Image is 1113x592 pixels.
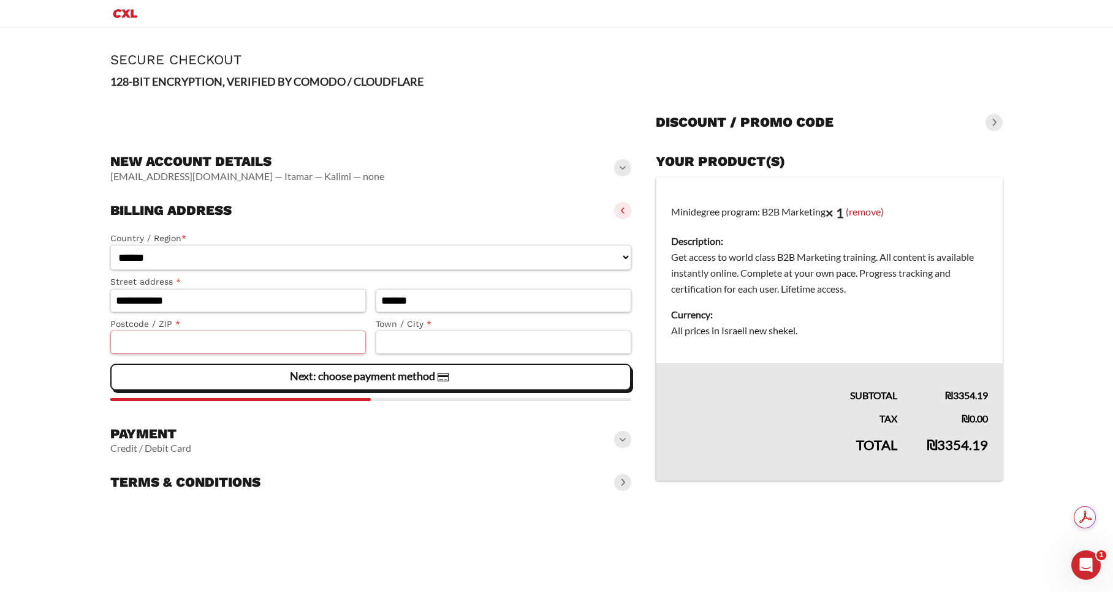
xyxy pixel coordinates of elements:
[927,437,988,453] bdi: 3354.19
[826,204,844,221] strong: × 1
[671,249,988,297] dd: Get access to world class B2B Marketing training. All content is available instantly online. Comp...
[962,413,970,424] span: ₪
[110,75,424,88] strong: 128-BIT ENCRYPTION, VERIFIED BY COMODO / CLOUDFLARE
[110,153,384,170] h3: New account details
[671,323,988,339] dd: All prices in Israeli new shekel.
[110,317,366,331] label: Postcode / ZIP
[1071,550,1101,580] iframe: Intercom live chat
[927,437,937,453] span: ₪
[945,389,988,401] bdi: 3354.19
[846,205,884,217] a: (remove)
[110,442,191,454] vaadin-horizontal-layout: Credit / Debit Card
[656,178,1003,364] td: Minidegree program: B2B Marketing
[962,413,988,424] bdi: 0.00
[110,52,1003,67] h1: Secure Checkout
[376,317,631,331] label: Town / City
[110,425,191,443] h3: Payment
[110,275,366,289] label: Street address
[110,474,260,491] h3: Terms & conditions
[656,363,912,403] th: Subtotal
[656,114,834,131] h3: Discount / promo code
[110,231,631,245] label: Country / Region
[110,202,232,219] h3: Billing address
[671,307,988,323] dt: Currency:
[671,233,988,249] dt: Description:
[1096,550,1106,560] span: 1
[656,427,912,481] th: Total
[110,364,631,391] vaadin-button: Next: choose payment method
[945,389,953,401] span: ₪
[110,170,384,182] vaadin-horizontal-layout: [EMAIL_ADDRESS][DOMAIN_NAME] — Itamar — Kalimi — none
[656,403,912,427] th: Tax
